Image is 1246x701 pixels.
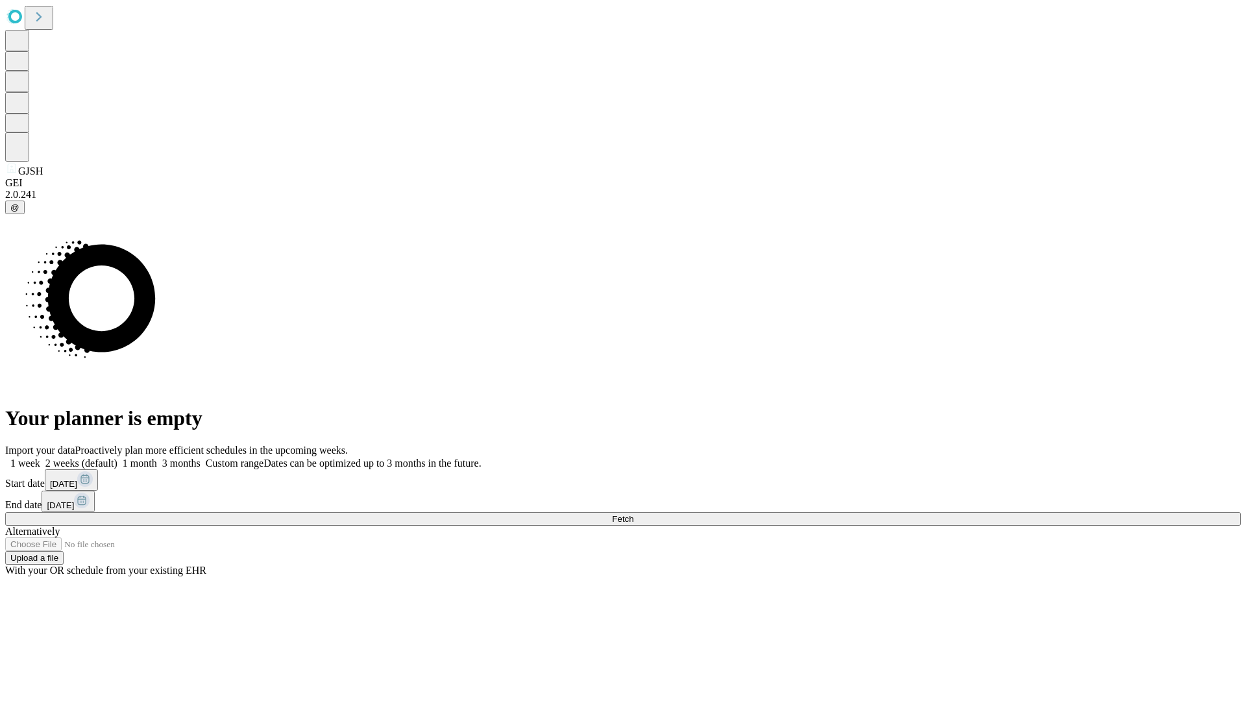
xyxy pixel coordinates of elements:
h1: Your planner is empty [5,406,1241,430]
span: Alternatively [5,526,60,537]
button: Upload a file [5,551,64,565]
span: GJSH [18,166,43,177]
span: With your OR schedule from your existing EHR [5,565,206,576]
div: GEI [5,177,1241,189]
span: Custom range [206,458,263,469]
span: Proactively plan more efficient schedules in the upcoming weeks. [75,445,348,456]
span: Import your data [5,445,75,456]
div: End date [5,491,1241,512]
span: 1 month [123,458,157,469]
button: Fetch [5,512,1241,526]
button: @ [5,201,25,214]
span: 3 months [162,458,201,469]
span: [DATE] [47,500,74,510]
div: Start date [5,469,1241,491]
span: @ [10,203,19,212]
span: Dates can be optimized up to 3 months in the future. [263,458,481,469]
button: [DATE] [45,469,98,491]
span: Fetch [612,514,633,524]
button: [DATE] [42,491,95,512]
span: 1 week [10,458,40,469]
span: [DATE] [50,479,77,489]
div: 2.0.241 [5,189,1241,201]
span: 2 weeks (default) [45,458,117,469]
